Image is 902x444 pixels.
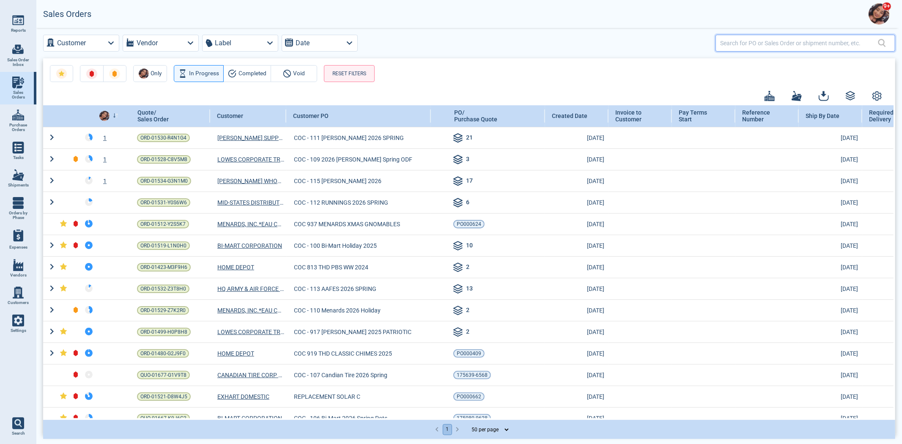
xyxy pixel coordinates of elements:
[294,371,387,379] span: COC - 107 Candian Tire 2026 Spring
[679,109,720,123] span: Pay Terms Start
[466,133,473,143] span: 21
[545,364,609,386] td: [DATE]
[12,169,24,181] img: menu_icon
[869,3,890,25] img: Avatar
[137,349,189,358] a: ORD-01480-G2J9F0
[12,315,24,326] img: menu_icon
[12,197,24,209] img: menu_icon
[545,299,609,321] td: [DATE]
[96,134,123,142] div: 1
[10,273,27,278] span: Vendors
[217,306,284,315] span: MENARDS, INC.*EAU CLAIRE
[8,300,29,305] span: Customers
[296,37,310,49] label: Date
[43,9,91,19] h2: Sales Orders
[137,241,190,250] a: ORD-01519-L1N0H0
[137,109,169,123] span: Quote/ Sales Order
[294,198,388,207] span: COC - 112 RUNNINGS 2026 SPRING
[140,198,187,207] span: ORD-01531-Y0S6W6
[12,431,25,436] span: Search
[217,285,284,293] a: HQ ARMY & AIR FORCE EXCHANGE SERVICE
[140,392,187,401] span: ORD-01521-D8W4J5
[137,155,191,164] a: ORD-01528-C8V5M8
[8,183,29,188] span: Shipments
[140,371,186,379] span: QUO-01677-G1V9T8
[137,285,189,293] a: ORD-01532-Z3T8H0
[545,321,609,343] td: [DATE]
[217,177,284,185] a: [PERSON_NAME] WHOLESALE
[294,306,381,315] span: COC - 110 Menards 2026 Holiday
[466,306,469,316] span: 2
[457,414,488,422] span: 175080-9628
[294,241,377,250] span: COC - 100 Bi-Mart Holiday 2025
[217,328,284,336] a: LOWES CORPORATE TRADE PAYABLES
[545,256,609,278] td: [DATE]
[123,35,199,52] button: Vendor
[466,176,473,186] span: 17
[140,177,188,185] span: ORD-01534-G3N1M0
[217,134,284,142] a: [PERSON_NAME] SUPPLY, INC.
[99,111,110,121] img: Avatar
[545,170,609,192] td: [DATE]
[545,235,609,256] td: [DATE]
[217,220,284,228] a: MENARDS, INC.*EAU CLAIRE
[137,37,158,49] label: Vendor
[217,198,284,207] span: MID-STATES DISTRIBUTING,LLC
[799,256,862,278] td: [DATE]
[140,134,186,142] span: ORD-01530-R4N1G4
[137,392,191,401] a: ORD-01521-D8W4J5
[294,220,400,228] span: COC 937 MENARDS XMAS GNOMABLES
[457,392,481,401] span: PO000662
[882,2,891,11] span: 9+
[720,37,878,49] input: Search for PO or Sales Order or shipment number, etc.
[799,127,862,148] td: [DATE]
[271,65,317,82] button: Void
[215,37,231,49] label: Label
[466,198,469,208] span: 6
[799,278,862,299] td: [DATE]
[432,424,463,435] nav: pagination navigation
[742,109,783,123] span: Reference Number
[217,241,282,250] a: BI-MART CORPORATION
[545,148,609,170] td: [DATE]
[294,134,404,142] span: COC - 111 [PERSON_NAME] 2026 SPRING
[133,65,167,82] button: AvatarOnly
[7,90,30,100] span: Sales Orders
[217,392,269,401] a: EXHART DOMESTIC
[457,371,488,379] span: 175639-6568
[453,371,491,379] a: 175639-6568
[282,35,358,52] button: Date
[137,414,190,422] a: QUO-01667-K9J6C2
[57,37,86,49] label: Customer
[217,155,284,164] span: LOWES CORPORATE TRADE PAYABLES
[12,14,24,26] img: menu_icon
[12,142,24,153] img: menu_icon
[453,349,485,358] a: PO000409
[12,77,24,88] img: menu_icon
[799,386,862,407] td: [DATE]
[545,192,609,213] td: [DATE]
[294,349,392,358] span: COC 919 THD CLASSIC CHIMES 2025
[545,386,609,407] td: [DATE]
[140,155,187,164] span: ORD-01528-C8V5M8
[189,69,219,79] span: In Progress
[466,327,469,337] span: 2
[457,220,481,228] span: PO000624
[799,192,862,213] td: [DATE]
[202,35,278,52] button: Label
[806,112,839,119] span: Ship By Date
[12,287,24,299] img: menu_icon
[453,414,491,422] a: 175080-9628
[239,69,266,79] span: Completed
[137,177,191,185] a: ORD-01534-G3N1M0
[217,414,282,422] span: BI-MART CORPORATION
[294,263,368,271] span: COC 813 THD PBS WW 2024
[7,58,30,67] span: Sales Order Inbox
[137,134,190,142] a: ORD-01530-R4N1G4
[12,259,24,271] img: menu_icon
[217,349,254,358] a: HOME DEPOT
